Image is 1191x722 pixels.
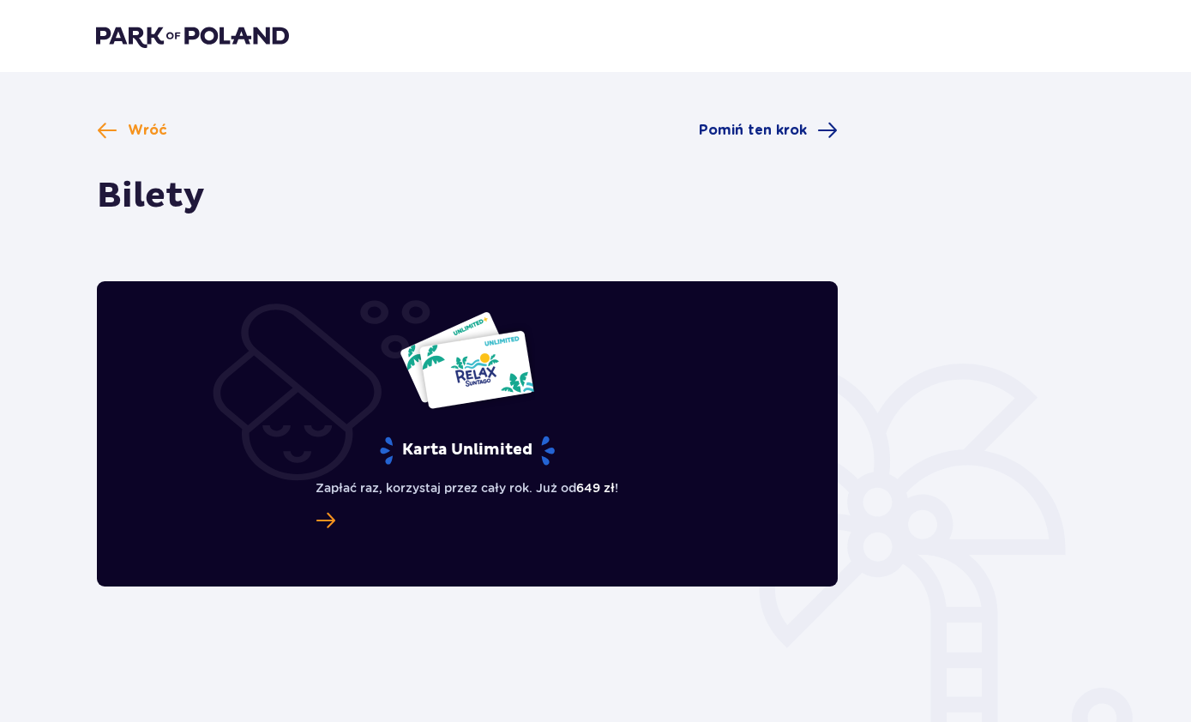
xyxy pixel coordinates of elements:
a: Pomiń ten krok [699,120,838,141]
p: Karta Unlimited [378,436,556,466]
a: Karta Unlimited [316,510,336,533]
span: Pomiń ten krok [699,121,807,140]
span: 649 zł [576,481,615,495]
img: Dwie karty całoroczne do Suntago z napisem 'UNLIMITED RELAX', na białym tle z tropikalnymi liśćmi... [399,310,535,410]
img: Park of Poland logo [96,24,289,48]
span: Wróć [128,121,167,140]
a: Wróć [97,120,167,141]
h1: Bilety [97,175,205,218]
p: Zapłać raz, korzystaj przez cały rok. Już od ! [316,479,618,496]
